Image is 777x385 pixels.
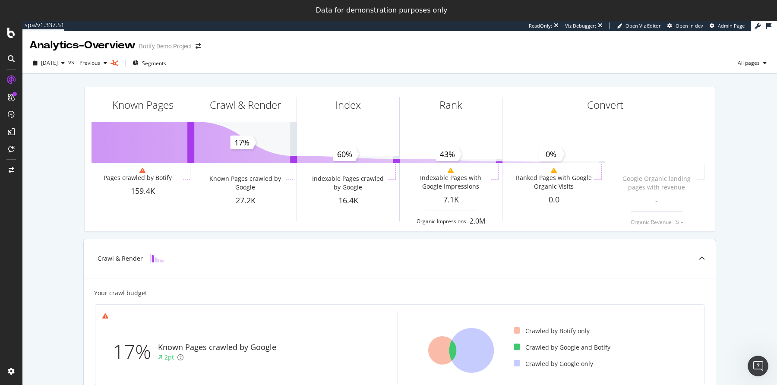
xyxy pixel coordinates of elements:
[113,338,158,366] div: 17%
[29,38,136,53] div: Analytics - Overview
[297,195,399,206] div: 16.4K
[150,254,164,262] img: block-icon
[439,98,462,112] div: Rank
[142,60,166,67] span: Segments
[92,186,194,197] div: 159.4K
[529,22,552,29] div: ReadOnly:
[470,216,485,226] div: 2.0M
[400,194,502,205] div: 7.1K
[29,56,68,70] button: [DATE]
[734,59,760,66] span: All pages
[76,59,100,66] span: Previous
[676,22,703,29] span: Open in dev
[412,174,489,191] div: Indexable Pages with Google Impressions
[316,6,448,15] div: Data for demonstration purposes only
[617,22,661,29] a: Open Viz Editor
[309,174,386,192] div: Indexable Pages crawled by Google
[76,56,111,70] button: Previous
[514,360,593,368] div: Crawled by Google only
[22,21,64,31] a: spa/v1.337.51
[718,22,745,29] span: Admin Page
[98,254,143,263] div: Crawl & Render
[129,56,170,70] button: Segments
[158,342,276,353] div: Known Pages crawled by Google
[417,218,466,225] div: Organic Impressions
[710,22,745,29] a: Admin Page
[104,174,172,182] div: Pages crawled by Botify
[94,289,147,297] div: Your crawl budget
[41,59,58,66] span: 2025 Sep. 27th
[565,22,596,29] div: Viz Debugger:
[164,353,174,362] div: 2pt
[335,98,361,112] div: Index
[139,42,192,50] div: Botify Demo Project
[22,21,64,29] div: spa/v1.337.51
[514,327,590,335] div: Crawled by Botify only
[748,356,768,376] iframe: Intercom live chat
[514,343,610,352] div: Crawled by Google and Botify
[210,98,281,112] div: Crawl & Render
[734,56,770,70] button: All pages
[206,174,284,192] div: Known Pages crawled by Google
[112,98,174,112] div: Known Pages
[68,58,76,66] span: vs
[196,43,201,49] div: arrow-right-arrow-left
[667,22,703,29] a: Open in dev
[194,195,297,206] div: 27.2K
[625,22,661,29] span: Open Viz Editor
